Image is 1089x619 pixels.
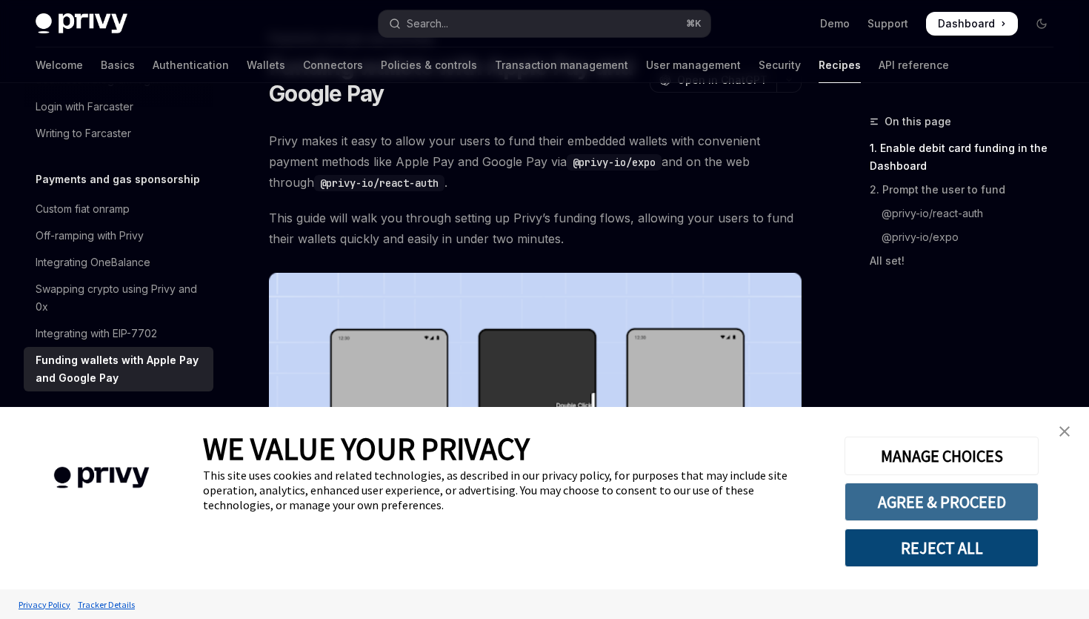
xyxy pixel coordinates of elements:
h5: Payments and gas sponsorship [36,171,200,188]
a: Authentication [153,47,229,83]
div: This site uses cookies and related technologies, as described in our privacy policy, for purposes... [203,468,822,512]
div: Login with Farcaster [36,98,133,116]
div: Custom fiat onramp [36,200,130,218]
div: Writing to Farcaster [36,125,131,142]
a: Security [759,47,801,83]
a: API reference [879,47,949,83]
span: ⌘ K [686,18,702,30]
a: 1. Enable debit card funding in the Dashboard [870,136,1065,178]
button: MANAGE CHOICES [845,437,1039,475]
a: Integrating OneBalance [24,249,213,276]
a: Off-ramping with Privy [24,222,213,249]
a: Login with Farcaster [24,93,213,120]
img: dark logo [36,13,127,34]
div: Swapping crypto using Privy and 0x [36,280,204,316]
a: Policies & controls [381,47,477,83]
a: @privy-io/expo [870,225,1065,249]
a: Dashboard [926,12,1018,36]
a: Writing to Farcaster [24,120,213,147]
a: Custom fiat onramp [24,196,213,222]
a: close banner [1050,417,1079,446]
div: Funding wallets with Apple Pay and Google Pay [36,351,204,387]
a: @privy-io/react-auth [870,202,1065,225]
span: Privy makes it easy to allow your users to fund their embedded wallets with convenient payment me... [269,130,802,193]
button: AGREE & PROCEED [845,483,1039,521]
button: Open search [379,10,710,37]
button: Toggle dark mode [1030,12,1053,36]
a: Tracker Details [74,592,139,618]
span: WE VALUE YOUR PRIVACY [203,429,530,468]
span: Dashboard [938,16,995,31]
a: Wallets [247,47,285,83]
a: Basics [101,47,135,83]
div: Search... [407,15,448,33]
a: Integrating with EIP-7702 [24,320,213,347]
a: Support [867,16,908,31]
a: Demo [820,16,850,31]
code: @privy-io/expo [567,154,662,171]
a: 2. Prompt the user to fund [870,178,1065,202]
a: Recipes [819,47,861,83]
img: close banner [1059,426,1070,437]
a: Connectors [303,47,363,83]
span: On this page [885,113,951,130]
code: @privy-io/react-auth [314,175,444,191]
a: Privacy Policy [15,592,74,618]
img: company logo [22,446,181,510]
a: All set! [870,249,1065,273]
a: Swapping crypto using Privy and 0x [24,276,213,320]
div: Off-ramping with Privy [36,227,144,245]
a: Transaction management [495,47,628,83]
a: User management [646,47,741,83]
button: REJECT ALL [845,529,1039,567]
span: This guide will walk you through setting up Privy’s funding flows, allowing your users to fund th... [269,208,802,249]
a: Funding wallets with Apple Pay and Google Pay [24,347,213,391]
div: Integrating with EIP-7702 [36,325,157,342]
div: Integrating OneBalance [36,254,150,271]
a: Welcome [36,47,83,83]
